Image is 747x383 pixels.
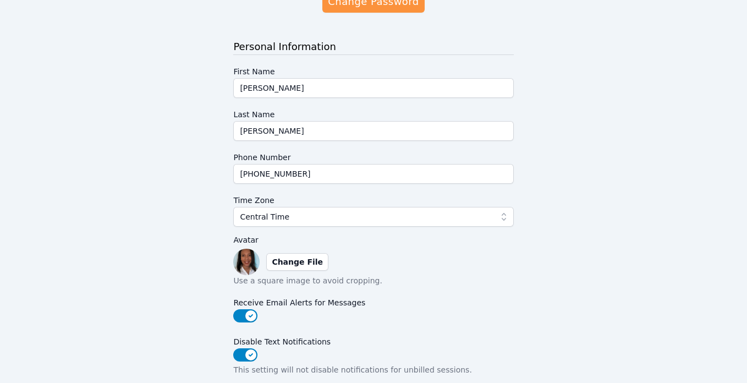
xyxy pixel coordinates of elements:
label: Receive Email Alerts for Messages [233,293,513,309]
p: Use a square image to avoid cropping. [233,275,513,286]
label: First Name [233,62,513,78]
span: Central Time [240,210,289,223]
button: Central Time [233,207,513,227]
label: Avatar [233,233,513,247]
h3: Personal Information [233,39,513,55]
label: Phone Number [233,147,513,164]
label: Time Zone [233,190,513,207]
label: Disable Text Notifications [233,332,513,348]
img: preview [233,249,260,275]
label: Change File [266,253,328,271]
label: Last Name [233,105,513,121]
p: This setting will not disable notifications for unbilled sessions. [233,364,513,375]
